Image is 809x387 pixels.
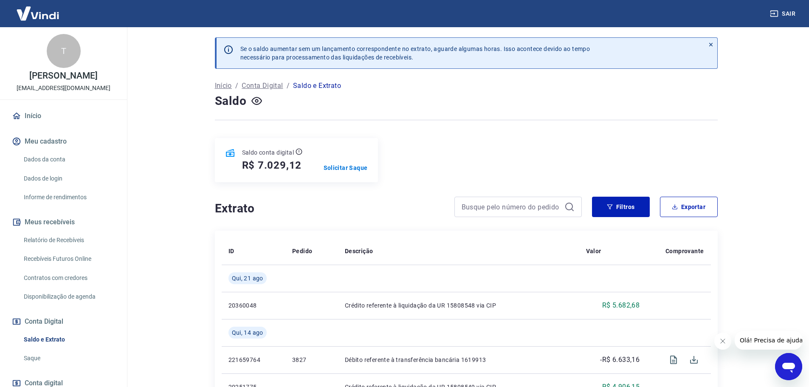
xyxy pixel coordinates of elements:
[287,81,290,91] p: /
[602,300,640,311] p: R$ 5.682,68
[20,250,117,268] a: Recebíveis Futuros Online
[292,356,331,364] p: 3827
[10,132,117,151] button: Meu cadastro
[20,269,117,287] a: Contratos com credores
[324,164,368,172] a: Solicitar Saque
[10,213,117,232] button: Meus recebíveis
[242,148,294,157] p: Saldo conta digital
[592,197,650,217] button: Filtros
[665,247,704,255] p: Comprovante
[660,197,718,217] button: Exportar
[10,107,117,125] a: Início
[242,158,302,172] h5: R$ 7.029,12
[10,0,65,26] img: Vindi
[684,350,704,370] span: Download
[775,353,802,380] iframe: Botão para abrir a janela de mensagens
[215,93,247,110] h4: Saldo
[232,274,263,282] span: Qui, 21 ago
[29,71,97,80] p: [PERSON_NAME]
[663,350,684,370] span: Visualizar
[215,81,232,91] a: Início
[240,45,590,62] p: Se o saldo aumentar sem um lançamento correspondente no extrato, aguarde algumas horas. Isso acon...
[345,247,373,255] p: Descrição
[20,151,117,168] a: Dados da conta
[714,333,731,350] iframe: Fechar mensagem
[10,312,117,331] button: Conta Digital
[345,356,572,364] p: Débito referente à transferência bancária 1619913
[20,189,117,206] a: Informe de rendimentos
[292,247,312,255] p: Pedido
[768,6,799,22] button: Sair
[735,331,802,350] iframe: Mensagem da empresa
[228,301,279,310] p: 20360048
[17,84,110,93] p: [EMAIL_ADDRESS][DOMAIN_NAME]
[462,201,561,213] input: Busque pelo número do pedido
[235,81,238,91] p: /
[600,355,640,365] p: -R$ 6.633,16
[232,328,263,337] span: Qui, 14 ago
[20,331,117,348] a: Saldo e Extrato
[293,81,341,91] p: Saldo e Extrato
[5,6,71,13] span: Olá! Precisa de ajuda?
[20,170,117,187] a: Dados de login
[228,247,234,255] p: ID
[20,350,117,367] a: Saque
[47,34,81,68] div: T
[215,200,444,217] h4: Extrato
[586,247,601,255] p: Valor
[20,288,117,305] a: Disponibilização de agenda
[228,356,279,364] p: 221659764
[242,81,283,91] a: Conta Digital
[345,301,572,310] p: Crédito referente à liquidação da UR 15808548 via CIP
[20,232,117,249] a: Relatório de Recebíveis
